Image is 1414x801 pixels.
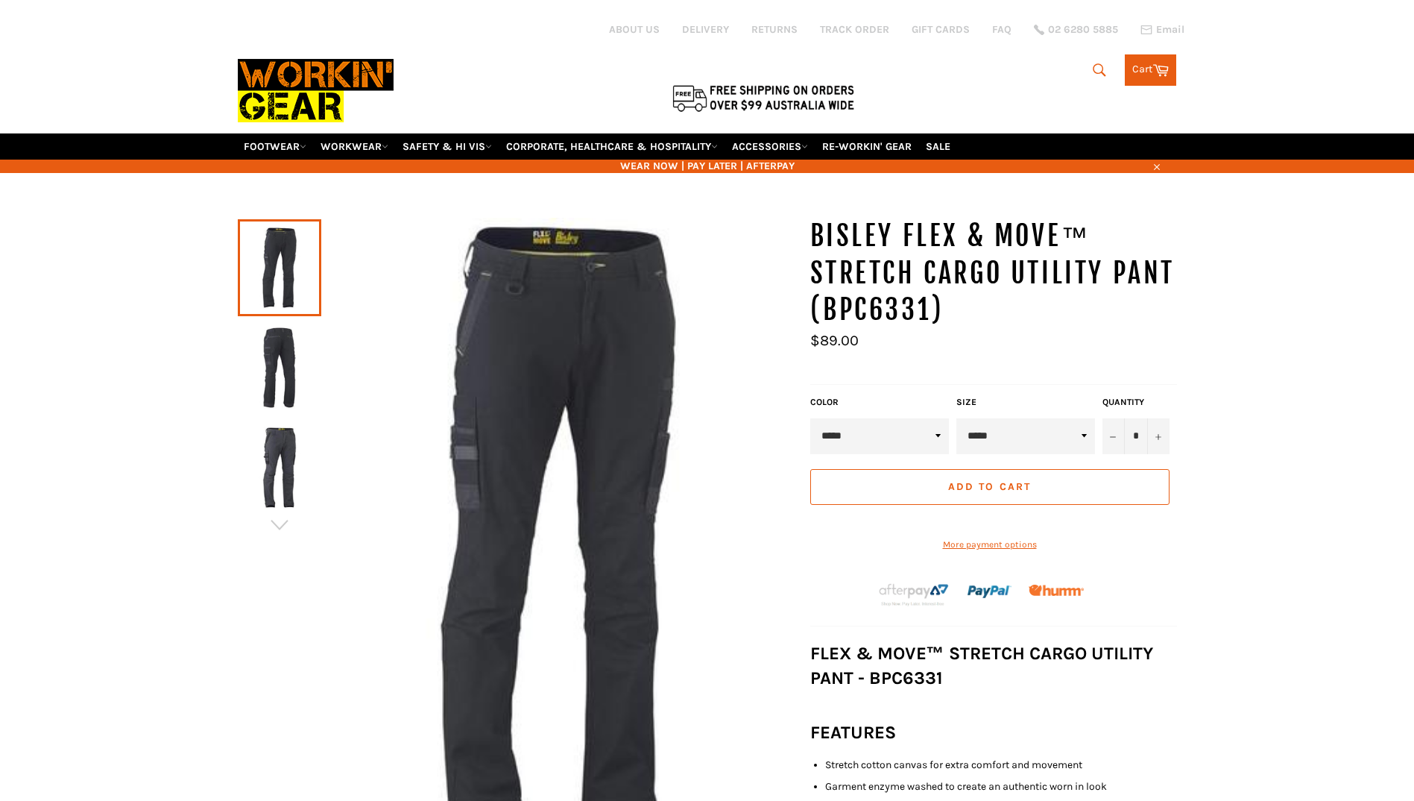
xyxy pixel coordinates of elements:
[820,22,889,37] a: TRACK ORDER
[948,480,1031,493] span: Add to Cart
[238,48,394,133] img: Workin Gear leaders in Workwear, Safety Boots, PPE, Uniforms. Australia's No.1 in Workwear
[500,133,724,160] a: CORPORATE, HEALTHCARE & HOSPITALITY
[245,327,314,409] img: BISLEY FLEX & MOVE™ Stretch Cargo Utility Pant (BPC6331) - Workin' Gear
[810,720,1177,745] h3: FEATURES
[1029,585,1084,596] img: Humm_core_logo_RGB-01_300x60px_small_195d8312-4386-4de7-b182-0ef9b6303a37.png
[682,22,729,37] a: DELIVERY
[810,641,1177,691] h3: FLEX & MOVE™ STRETCH CARGO UTILITY PANT - BPC6331
[397,133,498,160] a: SAFETY & HI VIS
[1125,54,1176,86] a: Cart
[825,758,1177,772] li: Stretch cotton canvas for extra comfort and movement
[609,22,660,37] a: ABOUT US
[315,133,394,160] a: WORKWEAR
[238,159,1177,173] span: WEAR NOW | PAY LATER | AFTERPAY
[877,582,950,607] img: Afterpay-Logo-on-dark-bg_large.png
[751,22,798,37] a: RETURNS
[1102,396,1170,409] label: Quantity
[956,396,1095,409] label: Size
[920,133,956,160] a: SALE
[1034,25,1118,35] a: 02 6280 5885
[245,427,314,509] img: BISLEY FLEX & MOVE™ Stretch Cargo Utility Pant (BPC6331) - Workin' Gear
[810,396,949,409] label: Color
[670,82,856,113] img: Flat $9.95 shipping Australia wide
[726,133,814,160] a: ACCESSORIES
[810,538,1170,551] a: More payment options
[810,218,1177,329] h1: BISLEY FLEX & MOVE™ Stretch Cargo Utility Pant (BPC6331)
[1156,25,1184,35] span: Email
[1140,24,1184,36] a: Email
[810,469,1170,505] button: Add to Cart
[825,779,1177,794] li: Garment enzyme washed to create an authentic worn in look
[912,22,970,37] a: GIFT CARDS
[816,133,918,160] a: RE-WORKIN' GEAR
[1102,418,1125,454] button: Reduce item quantity by one
[1147,418,1170,454] button: Increase item quantity by one
[968,570,1011,614] img: paypal.png
[810,332,859,349] span: $89.00
[238,133,312,160] a: FOOTWEAR
[1048,25,1118,35] span: 02 6280 5885
[992,22,1011,37] a: FAQ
